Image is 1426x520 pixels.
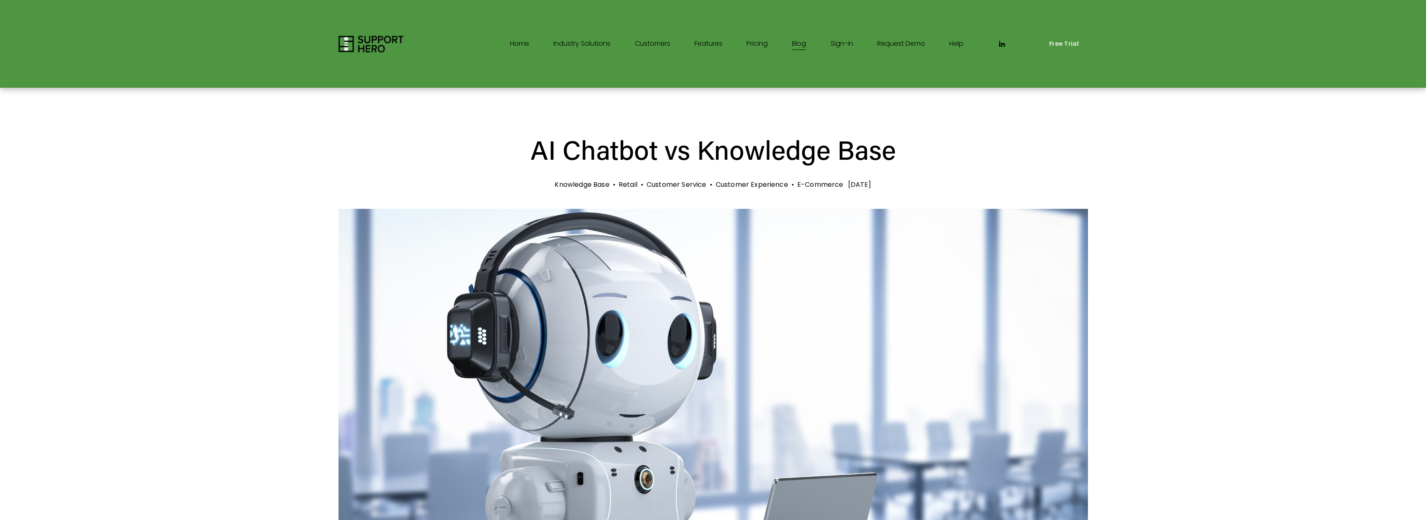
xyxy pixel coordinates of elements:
[797,180,844,189] a: E-Commerce
[338,36,404,52] img: Support Hero
[555,180,609,189] a: Knowledge Base
[747,37,768,51] a: Pricing
[848,180,871,189] span: [DATE]
[635,37,670,51] a: Customers
[998,40,1006,48] a: LinkedIn
[619,180,637,189] a: Retail
[510,37,529,51] a: Home
[1040,34,1088,54] a: Free Trial
[338,131,1088,168] h1: AI Chatbot vs Knowledge Base
[831,37,853,51] a: Sign-in
[792,37,806,51] a: Blog
[716,180,788,189] a: Customer Experience
[949,37,963,51] a: Help
[553,38,610,50] span: Industry Solutions
[553,37,610,51] a: folder dropdown
[647,180,707,189] a: Customer Service
[877,37,925,51] a: Request Demo
[694,37,722,51] a: Features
